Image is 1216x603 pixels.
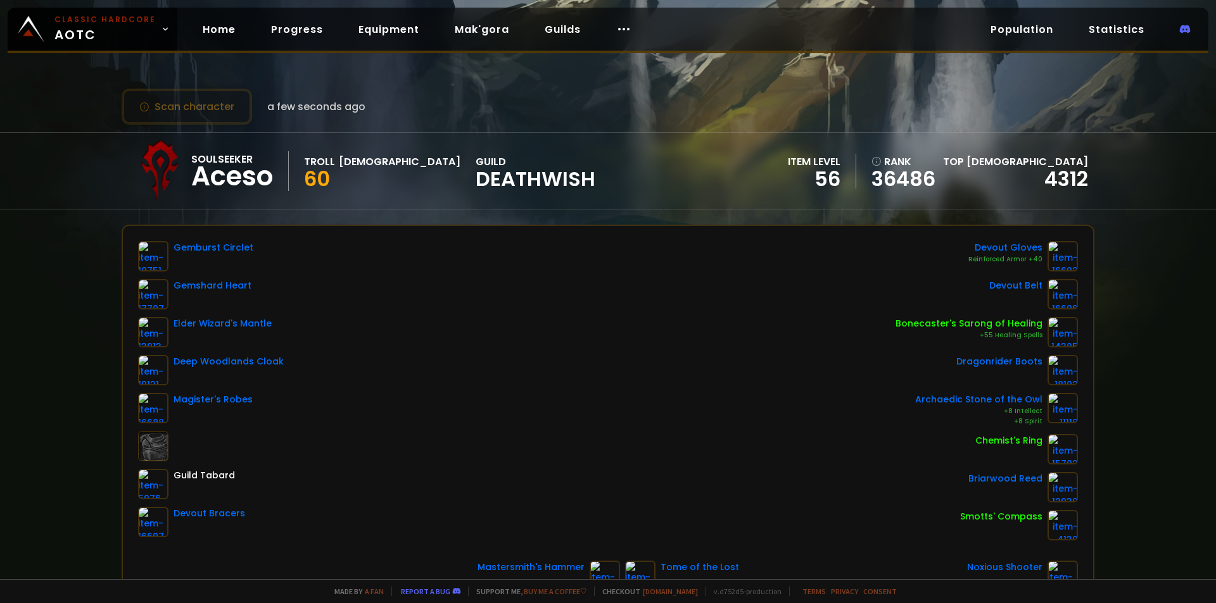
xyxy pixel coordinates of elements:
a: Privacy [831,587,858,596]
div: Noxious Shooter [967,561,1042,574]
div: Devout Belt [989,279,1042,292]
div: Mastersmith's Hammer [478,561,585,574]
div: Dragonrider Boots [956,355,1042,368]
div: Elder Wizard's Mantle [174,317,272,330]
a: Classic HardcoreAOTC [8,8,177,51]
img: item-16688 [138,393,168,423]
span: AOTC [54,14,156,44]
div: Devout Bracers [174,507,245,520]
img: item-15702 [1048,434,1078,464]
button: Scan character [122,89,252,125]
a: 4312 [1044,165,1088,193]
img: item-12930 [1048,472,1078,502]
span: [DEMOGRAPHIC_DATA] [966,154,1088,169]
div: Archaedic Stone of the Owl [915,393,1042,406]
a: a fan [365,587,384,596]
span: Made by [327,587,384,596]
div: [DEMOGRAPHIC_DATA] [339,154,460,170]
img: item-19121 [138,355,168,385]
div: Gemshard Heart [174,279,251,292]
div: Smotts' Compass [960,510,1042,523]
div: Deep Woodlands Cloak [174,355,284,368]
img: item-17745 [1048,561,1078,591]
img: item-4130 [1048,510,1078,540]
div: Gemburst Circlet [174,241,253,254]
img: item-16697 [138,507,168,537]
a: Population [980,16,1063,42]
div: Bonecaster's Sarong of Healing [896,317,1042,330]
div: +8 Intellect [915,406,1042,416]
img: item-18102 [1048,355,1078,385]
a: Progress [261,16,333,42]
div: Briarwood Reed [968,472,1042,485]
span: Support me, [468,587,586,596]
span: a few seconds ago [267,99,365,115]
img: item-5976 [138,469,168,499]
a: Buy me a coffee [524,587,586,596]
a: Guilds [535,16,591,42]
div: Tome of the Lost [661,561,739,574]
img: item-11118 [1048,393,1078,423]
small: Classic Hardcore [54,14,156,25]
img: item-14305 [1048,317,1078,347]
div: Reinforced Armor +40 [968,254,1042,264]
div: +8 Spirit [915,416,1042,426]
img: item-18048 [590,561,620,591]
span: Checkout [594,587,698,596]
a: Statistics [1079,16,1155,42]
span: Deathwish [476,170,595,189]
img: item-10751 [138,241,168,271]
div: Aceso [191,167,273,186]
div: item level [788,154,840,170]
div: Devout Gloves [968,241,1042,254]
a: Home [193,16,246,42]
div: guild [476,154,595,189]
img: item-16692 [1048,241,1078,271]
a: Equipment [348,16,429,42]
div: +55 Healing Spells [896,330,1042,340]
div: Guild Tabard [174,469,235,482]
span: 60 [304,165,330,193]
div: Top [943,154,1088,170]
span: v. d752d5 - production [706,587,782,596]
img: item-22253 [625,561,655,591]
a: Terms [802,587,826,596]
div: Troll [304,154,335,170]
div: Soulseeker [191,151,273,167]
a: Consent [863,587,897,596]
a: Mak'gora [445,16,519,42]
img: item-17707 [138,279,168,309]
div: Chemist's Ring [975,434,1042,447]
div: rank [871,154,935,170]
img: item-13013 [138,317,168,347]
a: [DOMAIN_NAME] [643,587,698,596]
a: Report a bug [401,587,450,596]
div: 56 [788,170,840,189]
a: 36486 [871,170,935,189]
div: Magister's Robes [174,393,253,406]
img: item-16696 [1048,279,1078,309]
